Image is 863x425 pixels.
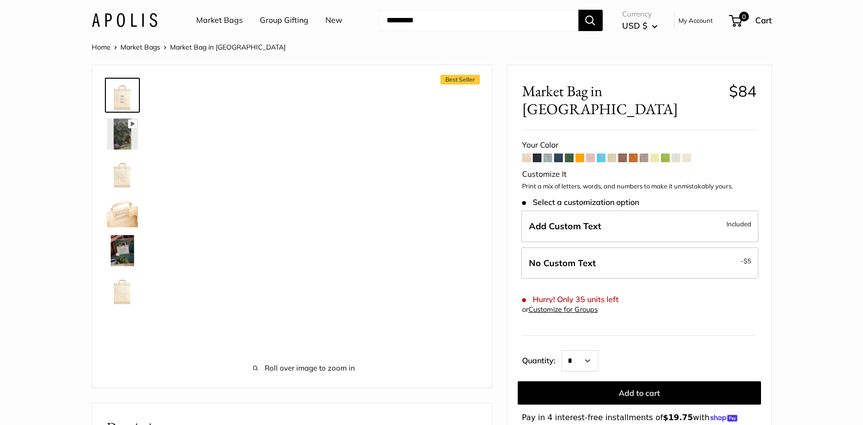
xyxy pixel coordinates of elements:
[521,210,759,242] label: Add Custom Text
[120,43,160,51] a: Market Bags
[522,198,639,207] span: Select a customization option
[170,43,286,51] span: Market Bag in [GEOGRAPHIC_DATA]
[107,196,138,227] img: Market Bag in Oat
[622,20,647,31] span: USD $
[440,75,480,85] span: Best Seller
[744,257,751,265] span: $5
[107,119,138,150] img: Market Bag in Oat
[105,272,140,307] a: Market Bag in Oat
[325,13,342,28] a: New
[522,138,757,153] div: Your Color
[521,247,759,279] label: Leave Blank
[678,15,713,26] a: My Account
[727,218,751,230] span: Included
[529,221,601,232] span: Add Custom Text
[522,82,722,118] span: Market Bag in [GEOGRAPHIC_DATA]
[196,13,243,28] a: Market Bags
[170,361,438,375] span: Roll over image to zoom in
[107,80,138,111] img: Market Bag in Oat
[529,257,596,269] span: No Custom Text
[741,255,751,267] span: -
[107,235,138,266] img: Market Bag in Oat
[105,194,140,229] a: Market Bag in Oat
[729,82,757,101] span: $84
[260,13,308,28] a: Group Gifting
[528,305,598,314] a: Customize for Groups
[92,43,111,51] a: Home
[730,13,772,28] a: 0 Cart
[105,78,140,113] a: Market Bag in Oat
[92,41,286,53] nav: Breadcrumb
[105,233,140,268] a: Market Bag in Oat
[578,10,603,31] button: Search
[622,18,658,34] button: USD $
[518,381,761,405] button: Add to cart
[755,15,772,25] span: Cart
[92,13,157,27] img: Apolis
[622,7,658,21] span: Currency
[522,167,757,182] div: Customize It
[522,347,561,372] label: Quantity:
[105,155,140,190] a: Market Bag in Oat
[522,182,757,191] p: Print a mix of letters, words, and numbers to make it unmistakably yours.
[107,157,138,188] img: Market Bag in Oat
[107,274,138,305] img: Market Bag in Oat
[739,12,748,21] span: 0
[105,117,140,152] a: Market Bag in Oat
[522,295,619,304] span: Hurry! Only 35 units left
[379,10,578,31] input: Search...
[522,303,598,316] div: or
